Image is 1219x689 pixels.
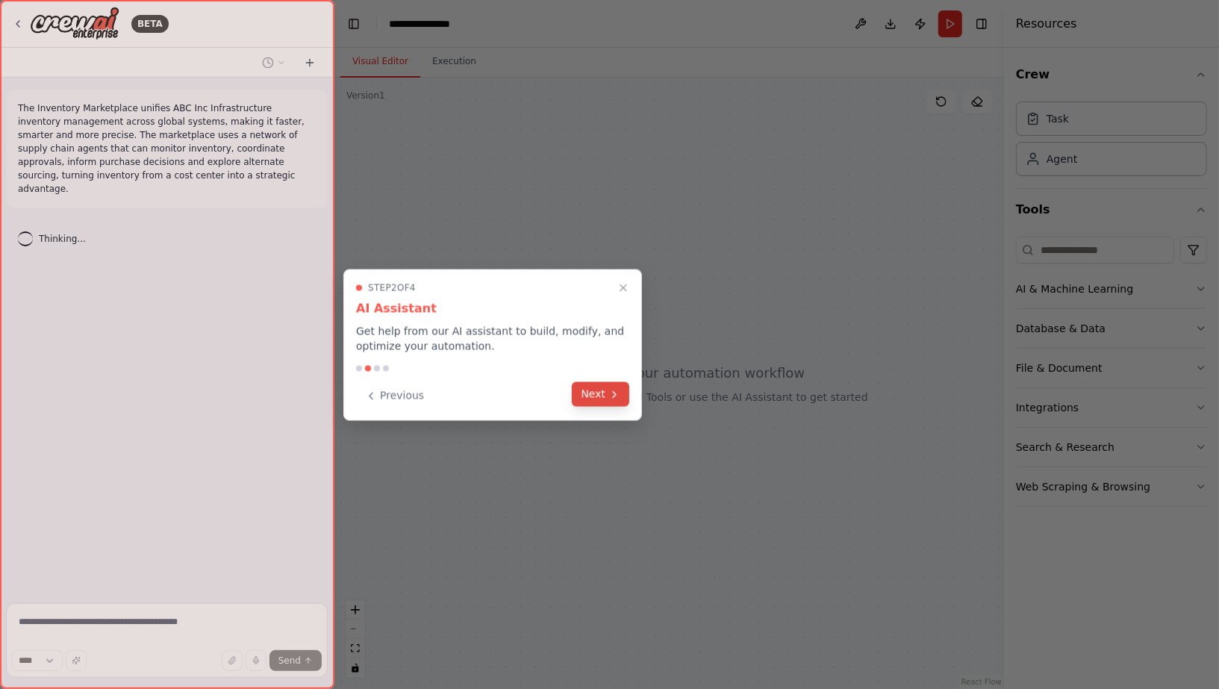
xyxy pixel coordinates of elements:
[356,324,629,354] p: Get help from our AI assistant to build, modify, and optimize your automation.
[343,13,364,34] button: Hide left sidebar
[614,279,632,297] button: Close walkthrough
[356,384,433,408] button: Previous
[356,300,629,318] h3: AI Assistant
[572,382,629,407] button: Next
[368,282,416,294] span: Step 2 of 4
